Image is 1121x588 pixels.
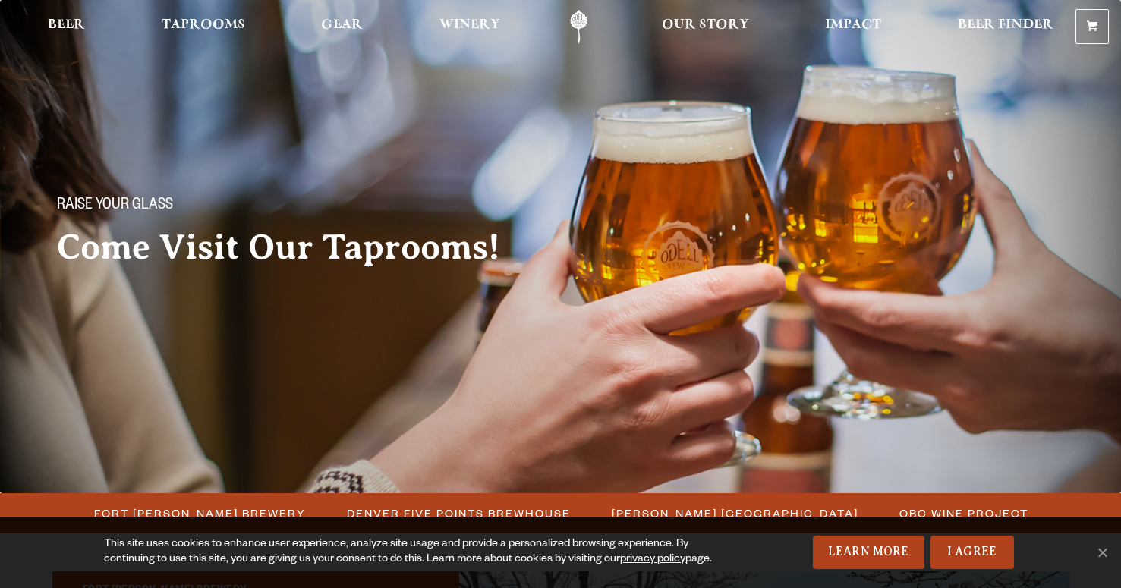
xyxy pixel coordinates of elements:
span: Impact [825,19,881,31]
a: Odell Home [550,10,607,44]
a: Taprooms [152,10,255,44]
a: Impact [815,10,891,44]
a: Fort [PERSON_NAME] Brewery [85,502,313,524]
span: [PERSON_NAME] [GEOGRAPHIC_DATA] [612,502,858,524]
a: Beer Finder [948,10,1063,44]
h2: Come Visit Our Taprooms! [57,228,531,266]
span: Fort [PERSON_NAME] Brewery [94,502,306,524]
a: Gear [311,10,373,44]
div: This site uses cookies to enhance user experience, analyze site usage and provide a personalized ... [104,537,731,568]
span: Beer Finder [958,19,1053,31]
a: I Agree [930,536,1014,569]
span: Beer [48,19,85,31]
a: Beer [38,10,95,44]
a: Winery [430,10,510,44]
a: [PERSON_NAME] [GEOGRAPHIC_DATA] [603,502,866,524]
a: privacy policy [620,554,685,566]
span: Taprooms [162,19,245,31]
span: Gear [321,19,363,31]
span: Denver Five Points Brewhouse [347,502,571,524]
span: Raise your glass [57,197,173,216]
span: Winery [439,19,500,31]
span: Our Story [662,19,749,31]
a: Our Story [652,10,759,44]
a: Learn More [813,536,924,569]
a: OBC Wine Project [890,502,1036,524]
span: No [1094,545,1110,560]
span: OBC Wine Project [899,502,1028,524]
a: Denver Five Points Brewhouse [338,502,578,524]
